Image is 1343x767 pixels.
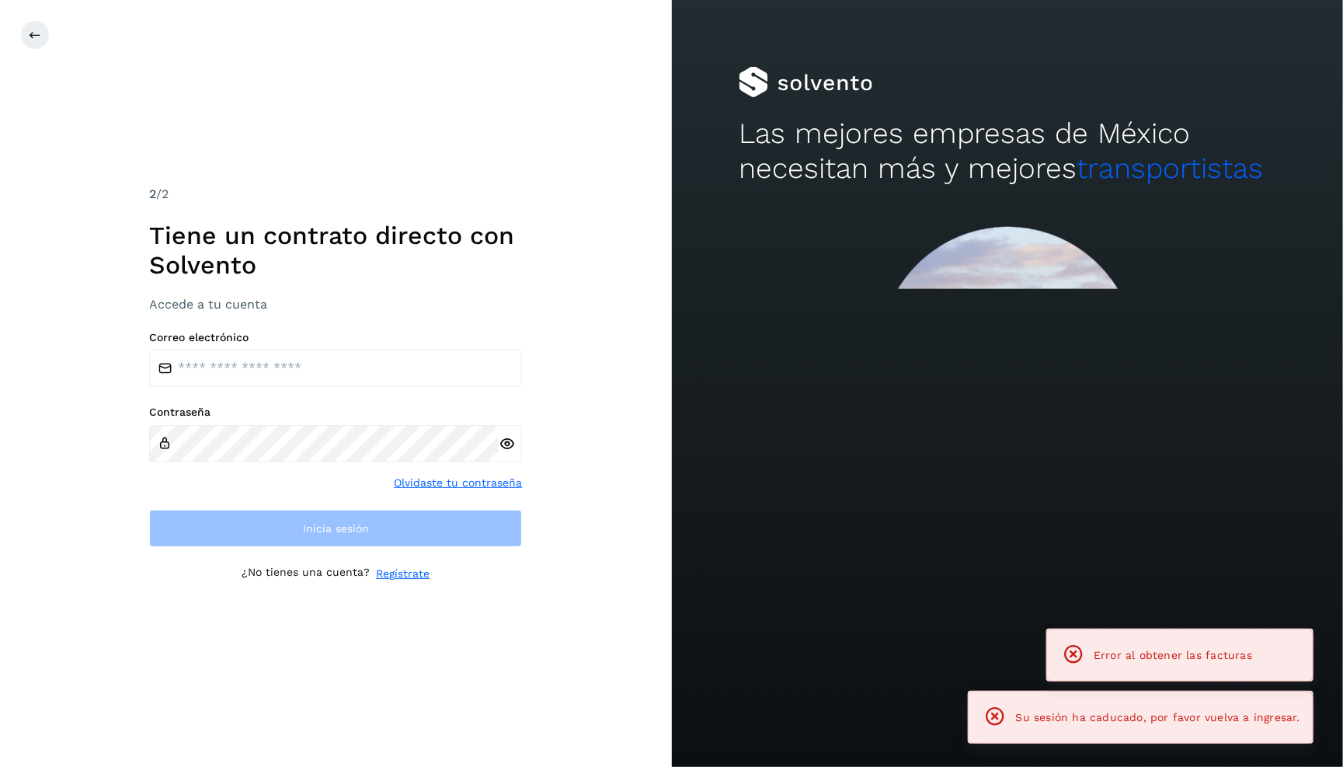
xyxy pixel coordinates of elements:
span: Su sesión ha caducado, por favor vuelva a ingresar. [1016,711,1300,723]
span: transportistas [1077,152,1263,185]
a: Regístrate [376,566,430,582]
label: Correo electrónico [149,331,522,344]
h3: Accede a tu cuenta [149,297,522,312]
span: Error al obtener las facturas [1094,649,1252,661]
h1: Tiene un contrato directo con Solvento [149,221,522,281]
button: Inicia sesión [149,510,522,547]
p: ¿No tienes una cuenta? [242,566,370,582]
div: /2 [149,185,522,204]
span: 2 [149,187,156,201]
a: Olvidaste tu contraseña [394,475,522,491]
label: Contraseña [149,406,522,419]
h2: Las mejores empresas de México necesitan más y mejores [739,117,1276,186]
span: Inicia sesión [303,523,369,534]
